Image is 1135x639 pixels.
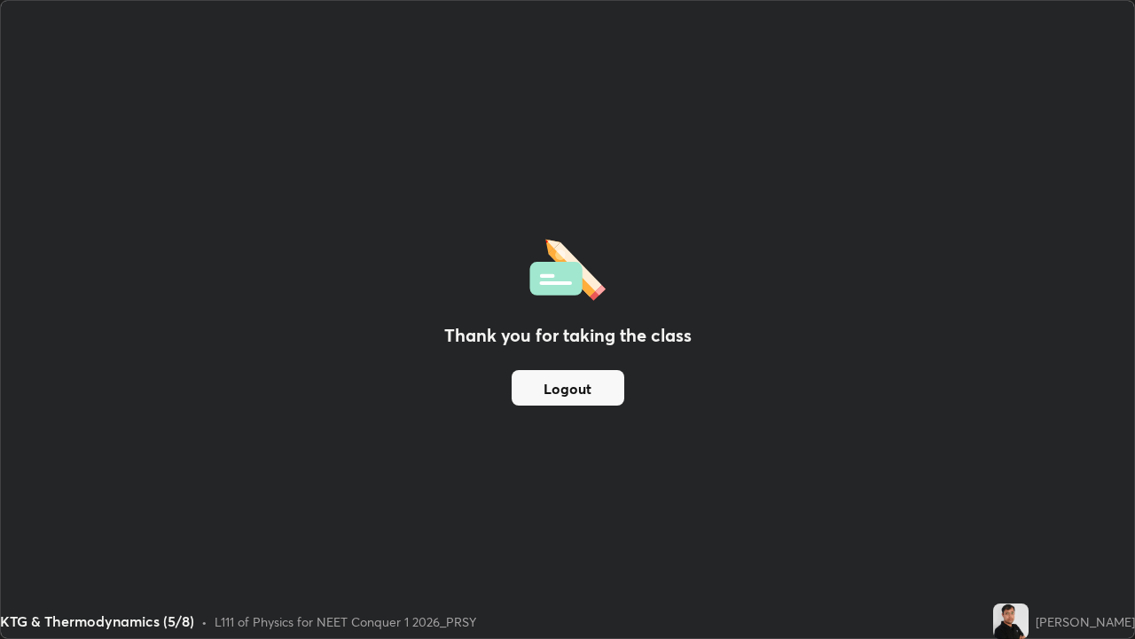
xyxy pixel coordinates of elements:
[444,322,692,349] h2: Thank you for taking the class
[201,612,207,631] div: •
[215,612,476,631] div: L111 of Physics for NEET Conquer 1 2026_PRSY
[1036,612,1135,631] div: [PERSON_NAME]
[512,370,624,406] button: Logout
[993,603,1029,639] img: 74bd912534244e56ab1fb72b8d050923.jpg
[529,233,606,301] img: offlineFeedback.1438e8b3.svg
